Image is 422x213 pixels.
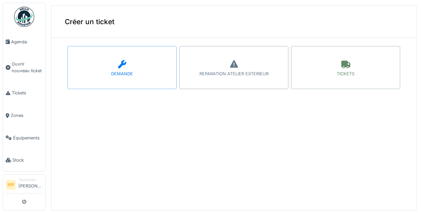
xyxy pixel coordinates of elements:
[337,71,355,77] div: TICKETS
[3,104,45,127] a: Zones
[18,177,43,182] div: Technicien
[6,180,16,190] li: MR
[51,6,416,38] div: Créer un ticket
[111,71,133,77] div: DEMANDE
[6,177,43,194] a: MR Technicien[PERSON_NAME]
[3,127,45,149] a: Équipements
[18,177,43,192] li: [PERSON_NAME]
[13,135,43,141] span: Équipements
[11,112,43,119] span: Zones
[3,149,45,172] a: Stock
[14,7,34,27] img: Badge_color-CXgf-gQk.svg
[11,39,43,45] span: Agenda
[3,53,45,82] a: Ouvrir nouveau ticket
[12,157,43,163] span: Stock
[12,90,43,96] span: Tickets
[3,82,45,104] a: Tickets
[3,31,45,53] a: Agenda
[12,61,43,74] span: Ouvrir nouveau ticket
[199,71,269,77] div: REPARATION ATELIER EXTERIEUR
